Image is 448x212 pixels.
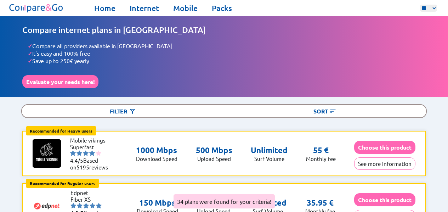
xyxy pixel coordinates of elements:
img: starnr1 [70,150,76,156]
span: ✓ [28,50,32,57]
a: Choose this product [354,144,415,151]
a: Internet [130,3,159,13]
p: Surf Volume [251,155,288,162]
img: starnr2 [77,203,83,208]
p: 35.95 € [307,198,334,208]
li: Edpnet [70,189,113,196]
a: Packs [212,3,232,13]
img: starnr4 [89,150,95,156]
button: Choose this product [354,141,415,154]
b: Recommended for Heavy users [30,128,92,134]
p: Upload Speed [196,155,232,162]
img: starnr4 [90,203,95,208]
div: 34 plans were found for your criteria! [174,194,275,208]
p: 500 Mbps [196,145,232,155]
li: Save up to 250€ yearly [28,57,426,65]
li: Superfast [70,144,113,150]
p: Monthly fee [306,155,336,162]
li: Fiber XS [70,196,113,203]
img: starnr5 [96,203,102,208]
p: 1000 Mbps [136,145,177,155]
button: Evaluate your needs here! [22,75,98,88]
b: Recommended for Regular users [30,180,95,186]
img: starnr5 [96,150,101,156]
a: Home [94,3,115,13]
li: Mobile vikings [70,137,113,144]
img: Button open the filtering menu [129,108,136,115]
li: Compare all providers available in [GEOGRAPHIC_DATA] [28,42,426,50]
p: 150 Mbps [137,198,178,208]
li: It's easy and 100% free [28,50,426,57]
div: Sort [224,105,426,117]
img: Button open the sorting menu [329,108,336,115]
h1: Compare internet plans in [GEOGRAPHIC_DATA] [22,25,426,35]
p: Unlimited [251,145,288,155]
div: Filter [22,105,224,117]
span: 5195 [76,164,89,171]
li: Based on reviews [70,157,113,171]
img: Logo of Compare&Go [8,2,65,14]
button: See more information [354,157,415,170]
img: starnr1 [70,203,76,208]
img: starnr3 [83,150,89,156]
img: starnr2 [76,150,82,156]
span: ✓ [28,57,32,65]
a: See more information [354,160,415,167]
span: ✓ [28,42,32,50]
button: Choose this product [354,193,415,206]
p: Download Speed [136,155,177,162]
img: Logo of Mobile vikings [33,139,61,168]
a: Mobile [173,3,198,13]
p: 55 € [313,145,329,155]
img: starnr3 [83,203,89,208]
a: Choose this product [354,196,415,203]
span: 4.4/5 [70,157,83,164]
